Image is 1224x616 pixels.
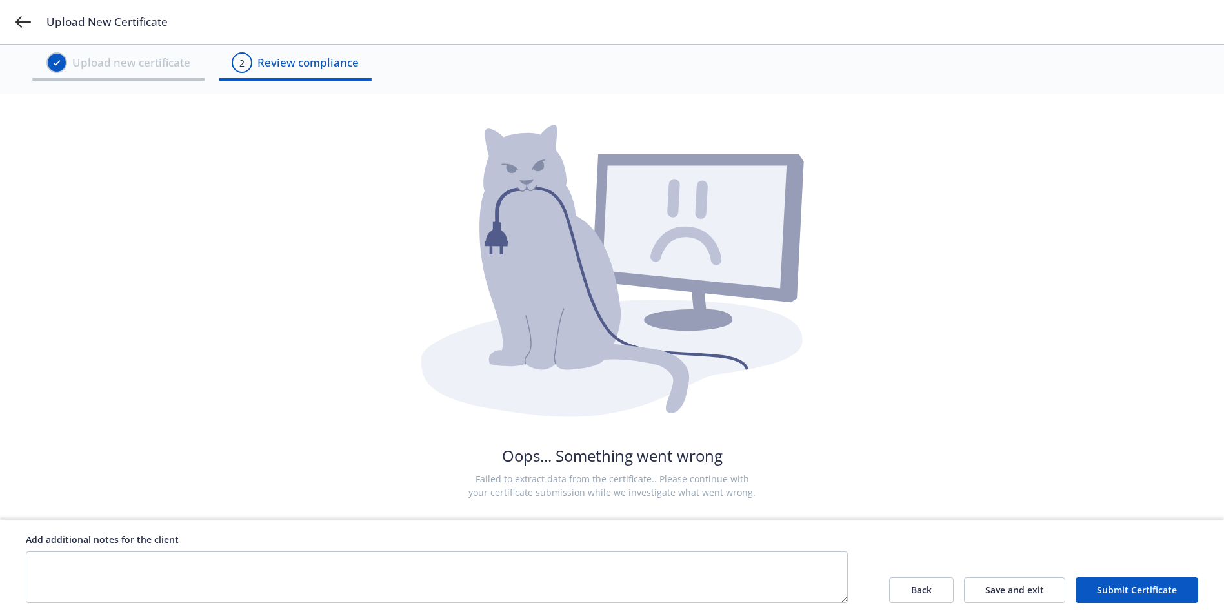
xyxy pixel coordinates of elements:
span: Review compliance [257,54,359,71]
div: Add additional notes for the client [26,533,848,546]
button: Save and exit [964,577,1065,603]
h2: Oops... Something went wrong [502,445,723,467]
p: Failed to extract data from the certificate.. Please continue with your certificate submission wh... [468,472,757,499]
span: Upload New Certificate [46,14,168,30]
div: 2 [239,56,245,70]
button: Back [889,577,954,603]
button: Submit Certificate [1076,577,1198,603]
span: Upload new certificate [72,54,190,71]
